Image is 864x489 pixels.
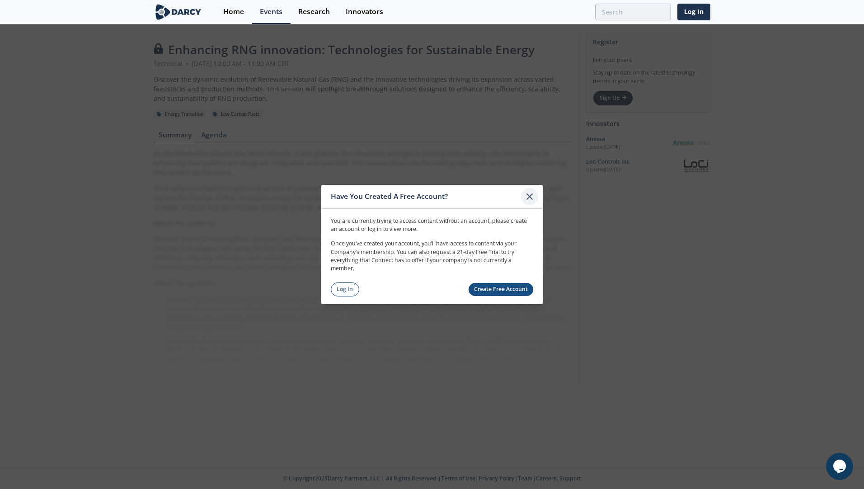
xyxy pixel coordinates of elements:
img: logo-wide.svg [154,4,203,20]
div: Have You Created A Free Account? [331,188,521,205]
input: Advanced Search [595,4,671,20]
div: Research [298,8,330,15]
div: Innovators [346,8,383,15]
a: Log In [331,282,359,296]
a: Log In [677,4,710,20]
div: Events [260,8,282,15]
iframe: chat widget [826,453,855,480]
p: You are currently trying to access content without an account, please create an account or log in... [331,216,533,233]
a: Create Free Account [469,283,534,296]
div: Home [223,8,244,15]
p: Once you’ve created your account, you’ll have access to content via your Company’s membership. Yo... [331,240,533,273]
